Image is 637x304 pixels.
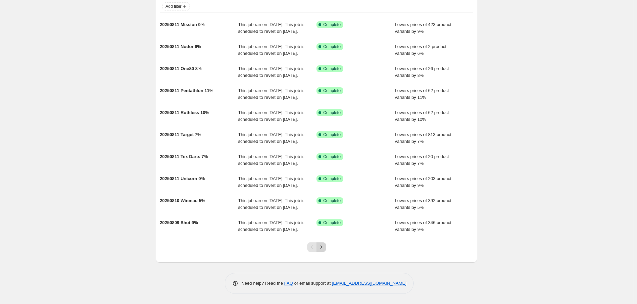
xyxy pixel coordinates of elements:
[307,242,326,252] nav: Pagination
[238,176,305,188] span: This job ran on [DATE]. This job is scheduled to revert on [DATE].
[332,281,407,286] a: [EMAIL_ADDRESS][DOMAIN_NAME]
[323,198,341,203] span: Complete
[160,88,213,93] span: 20250811 Pentathlon 11%
[395,176,452,188] span: Lowers prices of 203 product variants by 9%
[395,44,446,56] span: Lowers prices of 2 product variants by 6%
[395,198,452,210] span: Lowers prices of 392 product variants by 5%
[395,132,452,144] span: Lowers prices of 813 product variants by 7%
[241,281,284,286] span: Need help? Read the
[160,220,198,225] span: 20250809 Shot 9%
[160,154,208,159] span: 20250811 Tex Darts 7%
[323,22,341,27] span: Complete
[238,66,305,78] span: This job ran on [DATE]. This job is scheduled to revert on [DATE].
[238,22,305,34] span: This job ran on [DATE]. This job is scheduled to revert on [DATE].
[166,4,181,9] span: Add filter
[395,66,449,78] span: Lowers prices of 26 product variants by 8%
[160,110,209,115] span: 20250811 Ruthless 10%
[160,22,204,27] span: 20250811 Mission 9%
[284,281,293,286] a: FAQ
[323,176,341,181] span: Complete
[395,88,449,100] span: Lowers prices of 62 product variants by 11%
[238,110,305,122] span: This job ran on [DATE]. This job is scheduled to revert on [DATE].
[238,44,305,56] span: This job ran on [DATE]. This job is scheduled to revert on [DATE].
[323,44,341,49] span: Complete
[238,198,305,210] span: This job ran on [DATE]. This job is scheduled to revert on [DATE].
[395,220,452,232] span: Lowers prices of 346 product variants by 9%
[395,154,449,166] span: Lowers prices of 20 product variants by 7%
[238,220,305,232] span: This job ran on [DATE]. This job is scheduled to revert on [DATE].
[160,66,202,71] span: 20250811 One80 8%
[160,44,201,49] span: 20250811 Nodor 6%
[160,176,205,181] span: 20250811 Unicorn 9%
[323,88,341,93] span: Complete
[238,88,305,100] span: This job ran on [DATE]. This job is scheduled to revert on [DATE].
[323,154,341,159] span: Complete
[323,110,341,115] span: Complete
[316,242,326,252] button: Next
[293,281,332,286] span: or email support at
[323,132,341,137] span: Complete
[160,198,205,203] span: 20250810 Winmau 5%
[162,2,190,10] button: Add filter
[395,22,452,34] span: Lowers prices of 423 product variants by 9%
[238,132,305,144] span: This job ran on [DATE]. This job is scheduled to revert on [DATE].
[323,220,341,225] span: Complete
[160,132,201,137] span: 20250811 Target 7%
[323,66,341,71] span: Complete
[238,154,305,166] span: This job ran on [DATE]. This job is scheduled to revert on [DATE].
[395,110,449,122] span: Lowers prices of 62 product variants by 10%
